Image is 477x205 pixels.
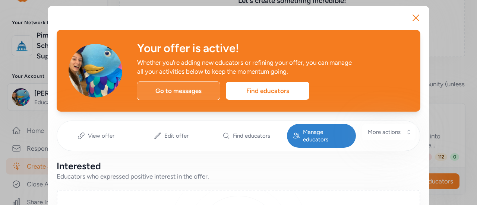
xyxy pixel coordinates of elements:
span: Find educators [233,132,270,140]
div: Your offer is active! [137,42,408,55]
div: Interested [57,160,420,172]
div: Whether you're adding new educators or refining your offer, you can manage all your activities be... [137,58,352,76]
span: More actions [368,128,401,136]
div: Find educators [226,82,309,100]
button: More actions [362,124,416,140]
div: Go to messages [137,81,220,100]
span: View offer [88,132,114,140]
span: Edit offer [164,132,189,140]
div: Educators who expressed positive interest in the offer. [57,172,420,181]
img: Avatar [69,44,122,97]
span: Manage educators [303,128,350,143]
